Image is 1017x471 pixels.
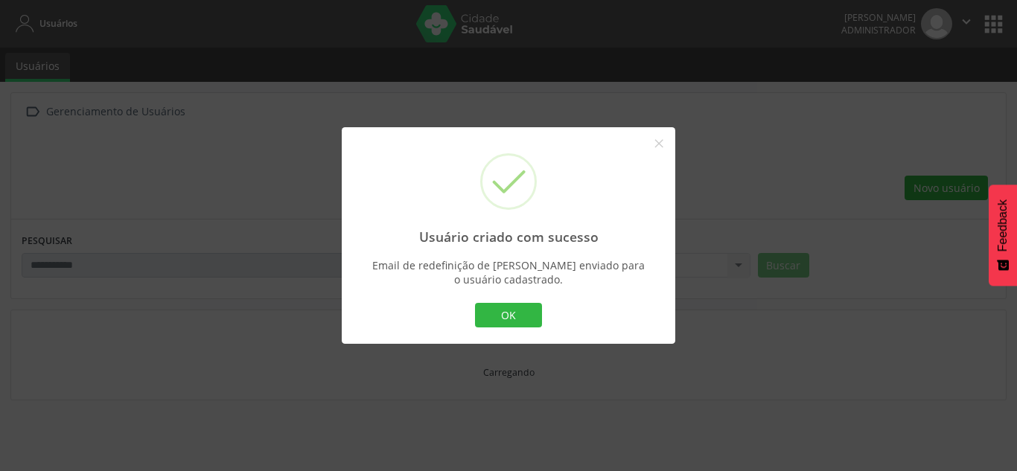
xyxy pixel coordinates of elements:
[989,185,1017,286] button: Feedback - Mostrar pesquisa
[419,229,599,245] h2: Usuário criado com sucesso
[996,199,1010,251] span: Feedback
[372,258,645,286] div: Email de redefinição de [PERSON_NAME] enviado para o usuário cadastrado.
[475,303,542,328] button: OK
[646,131,672,156] button: Close this dialog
